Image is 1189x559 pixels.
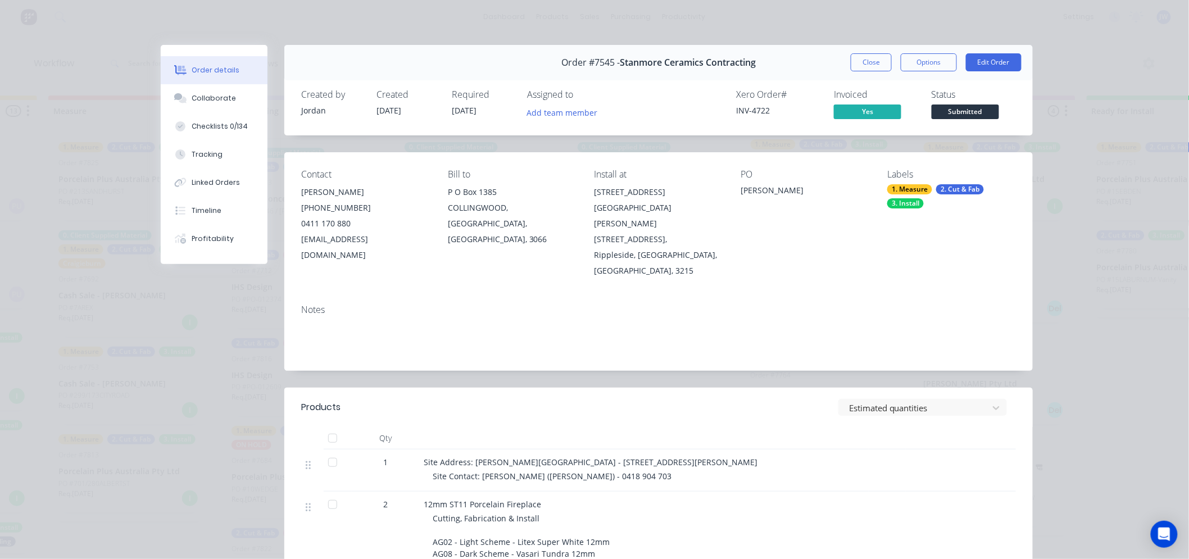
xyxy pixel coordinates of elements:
[932,104,999,121] button: Submitted
[594,184,723,247] div: [STREET_ADDRESS][GEOGRAPHIC_DATA][PERSON_NAME][STREET_ADDRESS],
[834,104,901,119] span: Yes
[527,104,603,120] button: Add team member
[736,104,820,116] div: INV-4722
[1151,521,1178,548] div: Open Intercom Messenger
[448,200,577,247] div: COLLINGWOOD, [GEOGRAPHIC_DATA], [GEOGRAPHIC_DATA], 3066
[594,184,723,279] div: [STREET_ADDRESS][GEOGRAPHIC_DATA][PERSON_NAME][STREET_ADDRESS],Rippleside, [GEOGRAPHIC_DATA], [GE...
[301,401,341,414] div: Products
[901,53,957,71] button: Options
[561,57,620,68] span: Order #7545 -
[741,184,869,200] div: [PERSON_NAME]
[161,56,267,84] button: Order details
[192,178,240,188] div: Linked Orders
[383,498,388,510] span: 2
[376,89,438,100] div: Created
[741,169,869,180] div: PO
[448,184,577,200] div: P O Box 1385
[433,471,671,481] span: Site Contact: [PERSON_NAME] ([PERSON_NAME]) - 0418 904 703
[161,112,267,140] button: Checklists 0/134
[936,184,984,194] div: 2. Cut & Fab
[301,169,430,180] div: Contact
[301,305,1016,315] div: Notes
[424,499,541,510] span: 12mm ST11 Porcelain Fireplace
[851,53,892,71] button: Close
[161,197,267,225] button: Timeline
[383,456,388,468] span: 1
[932,89,1016,100] div: Status
[448,184,577,247] div: P O Box 1385COLLINGWOOD, [GEOGRAPHIC_DATA], [GEOGRAPHIC_DATA], 3066
[161,225,267,253] button: Profitability
[452,105,476,116] span: [DATE]
[301,200,430,216] div: [PHONE_NUMBER]
[301,104,363,116] div: Jordan
[521,104,603,120] button: Add team member
[448,169,577,180] div: Bill to
[192,206,222,216] div: Timeline
[192,234,234,244] div: Profitability
[161,169,267,197] button: Linked Orders
[376,105,401,116] span: [DATE]
[424,457,757,467] span: Site Address: [PERSON_NAME][GEOGRAPHIC_DATA] - [STREET_ADDRESS][PERSON_NAME]
[192,121,248,131] div: Checklists 0/134
[932,104,999,119] span: Submitted
[301,184,430,263] div: [PERSON_NAME][PHONE_NUMBER]0411 170 880[EMAIL_ADDRESS][DOMAIN_NAME]
[834,89,918,100] div: Invoiced
[887,198,924,208] div: 3. Install
[301,89,363,100] div: Created by
[161,84,267,112] button: Collaborate
[527,89,639,100] div: Assigned to
[966,53,1022,71] button: Edit Order
[887,184,932,194] div: 1. Measure
[620,57,756,68] span: Stanmore Ceramics Contracting
[352,427,419,449] div: Qty
[301,184,430,200] div: [PERSON_NAME]
[192,65,240,75] div: Order details
[452,89,514,100] div: Required
[161,140,267,169] button: Tracking
[594,169,723,180] div: Install at
[736,89,820,100] div: Xero Order #
[192,93,237,103] div: Collaborate
[887,169,1016,180] div: Labels
[594,247,723,279] div: Rippleside, [GEOGRAPHIC_DATA], [GEOGRAPHIC_DATA], 3215
[301,216,430,231] div: 0411 170 880
[192,149,223,160] div: Tracking
[301,231,430,263] div: [EMAIL_ADDRESS][DOMAIN_NAME]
